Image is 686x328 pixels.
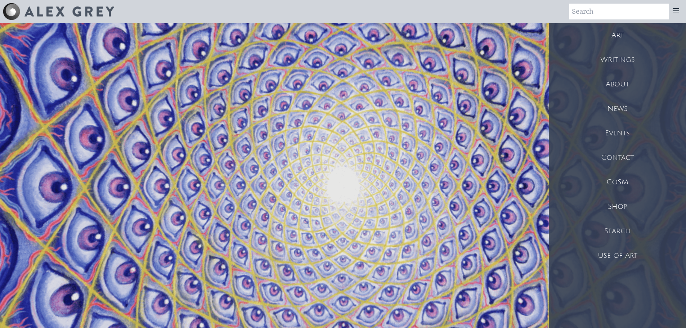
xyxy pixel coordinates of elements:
a: About [549,72,686,96]
a: Contact [549,145,686,170]
a: Art [549,23,686,48]
a: Events [549,121,686,145]
a: Use of Art [549,243,686,268]
input: Search [569,4,669,19]
a: Search [549,219,686,243]
a: News [549,96,686,121]
a: Shop [549,194,686,219]
a: CoSM [549,170,686,194]
a: Writings [549,48,686,72]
